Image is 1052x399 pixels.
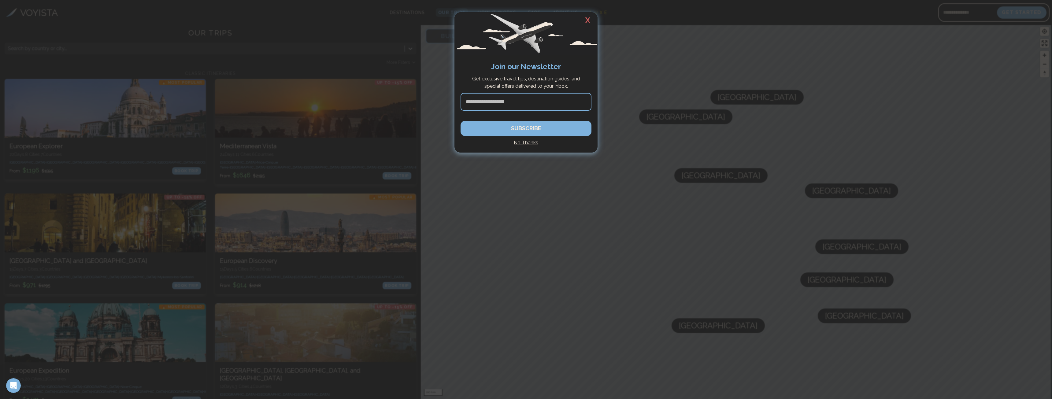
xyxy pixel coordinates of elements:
h2: Join our Newsletter [461,61,591,72]
h4: No Thanks [461,139,591,146]
img: Avopass plane flying [454,12,598,55]
h2: X [578,12,598,28]
iframe: Intercom live chat [6,378,21,393]
button: SUBSCRIBE [461,121,591,136]
p: Get exclusive travel tips, destination guides, and special offers delivered to your inbox. [464,75,588,90]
